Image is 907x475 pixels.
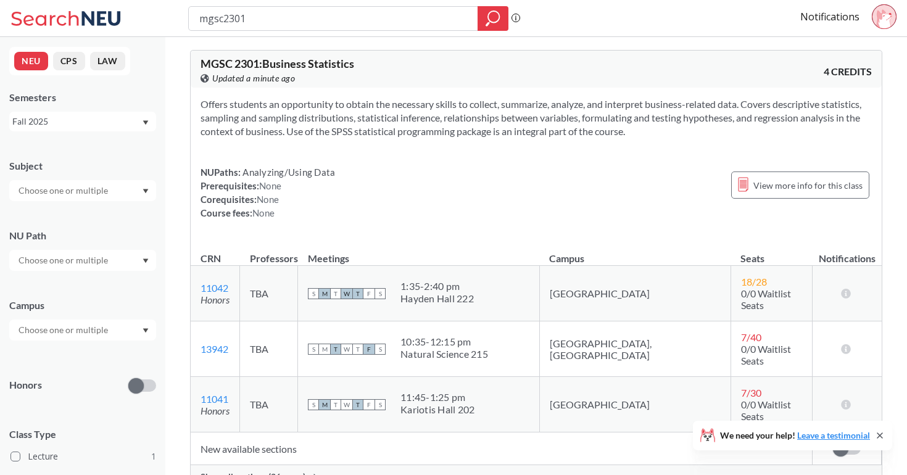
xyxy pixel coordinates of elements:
span: T [330,288,341,299]
span: S [308,288,319,299]
input: Choose one or multiple [12,323,116,337]
span: M [319,344,330,355]
i: Honors [201,294,230,305]
div: Semesters [9,91,156,104]
div: 1:35 - 2:40 pm [400,280,474,292]
span: T [330,399,341,410]
div: Dropdown arrow [9,250,156,271]
span: S [375,288,386,299]
span: 18 / 28 [741,276,767,287]
div: Fall 2025 [12,115,141,128]
span: We need your help! [720,431,870,440]
span: 0/0 Waitlist Seats [741,399,791,422]
span: Updated a minute ago [212,72,295,85]
svg: Dropdown arrow [143,120,149,125]
a: 11042 [201,282,228,294]
input: Choose one or multiple [12,183,116,198]
span: W [341,399,352,410]
span: None [257,194,279,205]
a: 11041 [201,393,228,405]
svg: magnifying glass [486,10,500,27]
th: Professors [240,239,298,266]
input: Choose one or multiple [12,253,116,268]
a: Notifications [800,10,859,23]
span: M [319,399,330,410]
div: Dropdown arrow [9,320,156,341]
input: Class, professor, course number, "phrase" [198,8,469,29]
span: 0/0 Waitlist Seats [741,287,791,311]
div: 11:45 - 1:25 pm [400,391,474,403]
span: T [352,399,363,410]
span: S [375,399,386,410]
span: 7 / 30 [741,387,761,399]
span: Analyzing/Using Data [241,167,335,178]
span: None [252,207,275,218]
span: S [375,344,386,355]
div: Natural Science 215 [400,348,488,360]
td: [GEOGRAPHIC_DATA] [539,266,731,321]
div: magnifying glass [478,6,508,31]
span: 1 [151,450,156,463]
div: CRN [201,252,221,265]
section: Offers students an opportunity to obtain the necessary skills to collect, summarize, analyze, and... [201,97,872,138]
th: Seats [731,239,812,266]
td: New available sections [191,432,813,465]
div: Hayden Hall 222 [400,292,474,305]
span: F [363,399,375,410]
button: LAW [90,52,125,70]
button: CPS [53,52,85,70]
span: Class Type [9,427,156,441]
div: Fall 2025Dropdown arrow [9,112,156,131]
td: [GEOGRAPHIC_DATA] [539,377,731,432]
a: 13942 [201,343,228,355]
i: Honors [201,405,230,416]
th: Campus [539,239,731,266]
span: T [352,288,363,299]
div: NUPaths: Prerequisites: Corequisites: Course fees: [201,165,335,220]
button: NEU [14,52,48,70]
span: S [308,399,319,410]
th: Notifications [813,239,882,266]
span: T [352,344,363,355]
div: Subject [9,159,156,173]
td: [GEOGRAPHIC_DATA], [GEOGRAPHIC_DATA] [539,321,731,377]
div: NU Path [9,229,156,242]
span: 4 CREDITS [824,65,872,78]
label: Lecture [10,448,156,465]
span: F [363,344,375,355]
span: 7 / 40 [741,331,761,343]
div: Kariotis Hall 202 [400,403,474,416]
div: Campus [9,299,156,312]
span: MGSC 2301 : Business Statistics [201,57,354,70]
span: M [319,288,330,299]
span: W [341,288,352,299]
td: TBA [240,321,298,377]
span: T [330,344,341,355]
td: TBA [240,377,298,432]
div: 10:35 - 12:15 pm [400,336,488,348]
a: Leave a testimonial [797,430,870,440]
span: F [363,288,375,299]
th: Meetings [298,239,540,266]
span: 0/0 Waitlist Seats [741,343,791,366]
span: None [259,180,281,191]
div: Dropdown arrow [9,180,156,201]
td: TBA [240,266,298,321]
svg: Dropdown arrow [143,189,149,194]
span: S [308,344,319,355]
span: View more info for this class [753,178,863,193]
svg: Dropdown arrow [143,258,149,263]
p: Honors [9,378,42,392]
svg: Dropdown arrow [143,328,149,333]
span: W [341,344,352,355]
